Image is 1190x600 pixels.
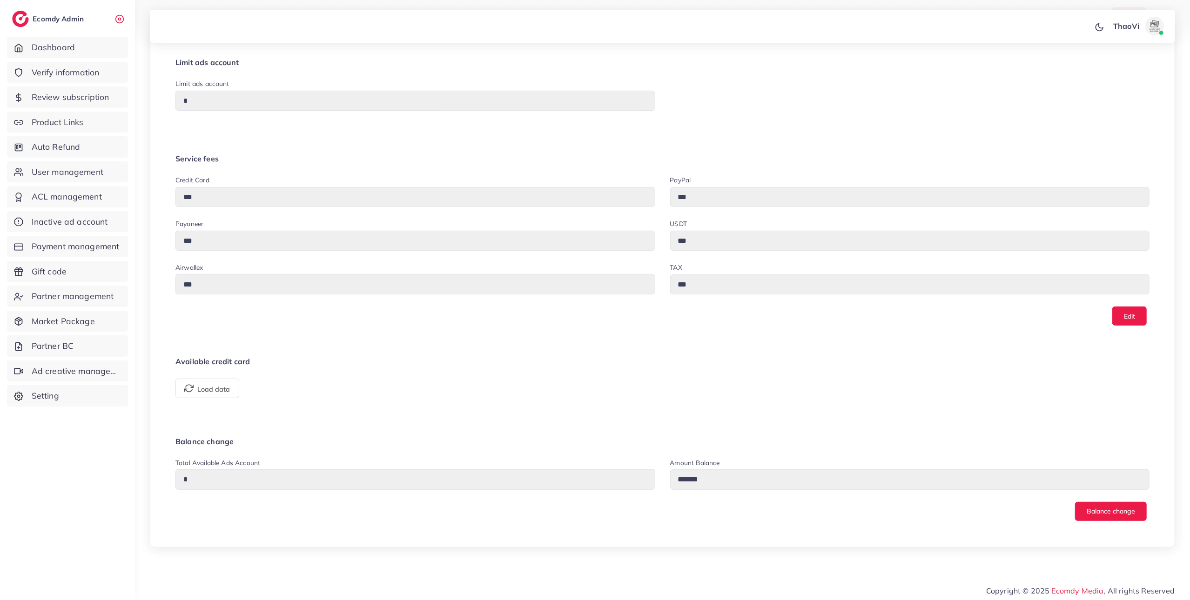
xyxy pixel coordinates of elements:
[175,263,203,272] label: Airwallex
[1108,17,1168,35] a: ThaoViavatar
[12,11,86,27] a: logoEcomdy Admin
[7,360,128,382] a: Ad creative management
[7,236,128,257] a: Payment management
[32,340,74,352] span: Partner BC
[1075,502,1147,521] button: Balance change
[7,261,128,282] a: Gift code
[7,186,128,207] a: ACL management
[7,335,128,357] a: Partner BC
[670,219,687,228] label: USDT
[7,62,128,83] a: Verify information
[175,379,239,398] button: Load data
[175,437,1150,446] h4: Balance change
[175,357,1150,366] h4: Available credit card
[7,112,128,133] a: Product Links
[32,216,108,228] span: Inactive ad account
[175,79,229,88] label: Limit ads account
[7,161,128,183] a: User management
[1113,20,1139,32] p: ThaoVi
[32,67,100,79] span: Verify information
[1112,307,1147,326] button: Edit
[33,14,86,23] h2: Ecomdy Admin
[32,266,67,278] span: Gift code
[175,175,209,185] label: Credit card
[7,136,128,158] a: Auto Refund
[32,91,109,103] span: Review subscription
[175,154,1150,163] h4: Service fees
[1145,17,1164,35] img: avatar
[32,365,121,377] span: Ad creative management
[32,315,95,327] span: Market Package
[7,37,128,58] a: Dashboard
[175,458,260,467] label: Total available Ads Account
[1104,585,1175,596] span: , All rights Reserved
[32,240,120,253] span: Payment management
[175,58,1150,67] h4: Limit ads account
[1052,586,1104,595] a: Ecomdy Media
[670,263,682,272] label: TAX
[7,286,128,307] a: Partner management
[32,290,114,302] span: Partner management
[32,41,75,53] span: Dashboard
[7,311,128,332] a: Market Package
[986,585,1175,596] span: Copyright © 2025
[32,116,84,128] span: Product Links
[7,87,128,108] a: Review subscription
[7,211,128,233] a: Inactive ad account
[32,390,59,402] span: Setting
[32,191,102,203] span: ACL management
[175,219,203,228] label: Payoneer
[12,11,29,27] img: logo
[32,141,81,153] span: Auto Refund
[670,175,691,185] label: PayPal
[184,384,230,393] span: Load data
[7,385,128,407] a: Setting
[32,166,103,178] span: User management
[670,458,720,467] label: Amount balance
